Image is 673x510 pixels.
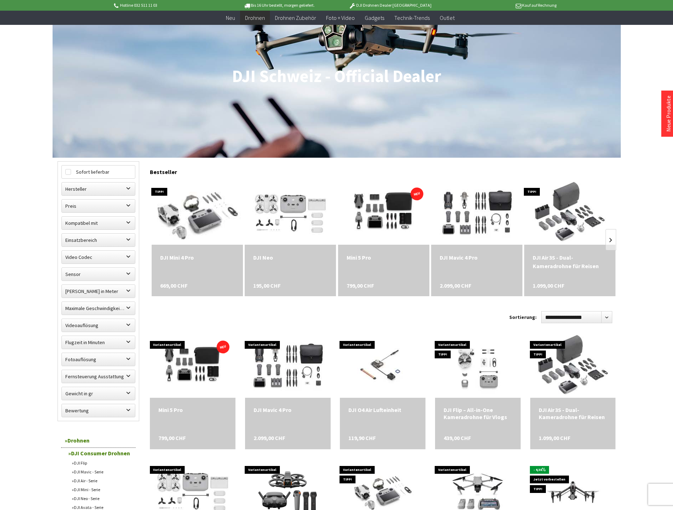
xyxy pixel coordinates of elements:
[224,1,335,10] p: Bis 16 Uhr bestellt, morgen geliefert.
[440,14,455,21] span: Outlet
[68,476,136,485] a: DJI Air - Serie
[389,11,435,25] a: Technik-Trends
[62,285,135,298] label: Maximale Flughöhe in Meter
[348,406,417,413] a: DJI O4 Air Lufteinheit 119,90 CHF
[62,217,135,229] label: Kompatibel mit
[160,253,234,262] div: DJI Mini 4 Pro
[338,182,429,243] img: Mini 5 Pro
[65,448,136,459] a: DJI Consumer Drohnen
[253,253,327,262] a: DJI Neo 195,00 CHF
[533,253,607,270] div: DJI Air 3S - Dual-Kameradrohne für Reisen
[533,281,564,290] span: 1.099,00 CHF
[113,1,224,10] p: Hotline 032 511 11 03
[347,281,374,290] span: 799,00 CHF
[254,406,322,413] div: DJI Mavic 4 Pro
[444,406,512,421] div: DJI Flip – All-in-One Kameradrohne für Vlogs
[321,11,360,25] a: Foto + Video
[270,11,321,25] a: Drohnen Zubehör
[347,253,421,262] a: Mini 5 Pro 799,00 CHF
[444,434,471,441] span: 439,00 CHF
[68,467,136,476] a: DJI Mavic - Serie
[326,14,355,21] span: Foto + Video
[58,67,616,85] h1: DJI Schweiz - Official Dealer
[509,311,537,323] label: Sortierung:
[440,253,514,262] div: DJI Mavic 4 Pro
[440,281,471,290] span: 2.099,00 CHF
[245,334,330,398] img: DJI Mavic 4 Pro
[226,14,235,21] span: Neu
[348,406,417,413] div: DJI O4 Air Lufteinheit
[440,253,514,262] a: DJI Mavic 4 Pro 2.099,00 CHF
[158,406,227,413] div: Mini 5 Pro
[160,253,234,262] a: DJI Mini 4 Pro 669,00 CHF
[68,485,136,494] a: DJI Mini - Serie
[665,96,672,132] a: Neue Produkte
[62,370,135,383] label: Fernsteuerung Ausstattung
[253,253,327,262] div: DJI Neo
[253,281,281,290] span: 195,00 CHF
[62,200,135,212] label: Preis
[539,406,607,421] a: DJI Air 3S - Dual-Kameradrohne für Reisen 1.099,00 CHF
[240,11,270,25] a: Drohnen
[335,1,445,10] p: DJI Drohnen Dealer [GEOGRAPHIC_DATA]
[435,11,460,25] a: Outlet
[150,161,616,179] div: Bestseller
[394,14,430,21] span: Technik-Trends
[62,336,135,349] label: Flugzeit in Minuten
[245,14,265,21] span: Drohnen
[62,268,135,281] label: Sensor
[532,181,608,245] img: DJI Air 3S - Dual-Kameradrohne für Reisen
[435,334,520,398] img: DJI Flip – All-in-One Kameradrohne für Vlogs
[62,353,135,366] label: Fotoauflösung
[348,434,376,441] span: 119,90 CHF
[539,434,570,441] span: 1.099,00 CHF
[365,14,384,21] span: Gadgets
[444,406,512,421] a: DJI Flip – All-in-One Kameradrohne für Vlogs 439,00 CHF
[360,11,389,25] a: Gadgets
[160,281,188,290] span: 669,00 CHF
[62,404,135,417] label: Bewertung
[62,183,135,195] label: Hersteller
[253,181,328,245] img: DJI Neo
[340,334,425,398] img: DJI O4 Air Lufteinheit
[539,406,607,421] div: DJI Air 3S - Dual-Kameradrohne für Reisen
[62,166,135,178] label: Sofort lieferbar
[68,494,136,503] a: DJI Neo - Serie
[446,1,557,10] p: Kauf auf Rechnung
[254,406,322,413] a: DJI Mavic 4 Pro 2.099,00 CHF
[61,433,136,448] a: Drohnen
[535,334,611,398] img: DJI Air 3S - Dual-Kameradrohne für Reisen
[275,14,316,21] span: Drohnen Zubehör
[62,302,135,315] label: Maximale Geschwindigkeit in km/h
[158,434,186,441] span: 799,00 CHF
[347,253,421,262] div: Mini 5 Pro
[62,387,135,400] label: Gewicht in gr
[150,337,235,395] img: Mini 5 Pro
[221,11,240,25] a: Neu
[254,434,285,441] span: 2.099,00 CHF
[158,406,227,413] a: Mini 5 Pro 799,00 CHF
[434,181,519,245] img: DJI Mavic 4 Pro
[68,459,136,467] a: DJI Flip
[62,234,135,246] label: Einsatzbereich
[533,253,607,270] a: DJI Air 3S - Dual-Kameradrohne für Reisen 1.099,00 CHF
[62,319,135,332] label: Videoauflösung
[62,251,135,264] label: Video Codec
[141,168,253,257] img: DJI Mini 4 Pro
